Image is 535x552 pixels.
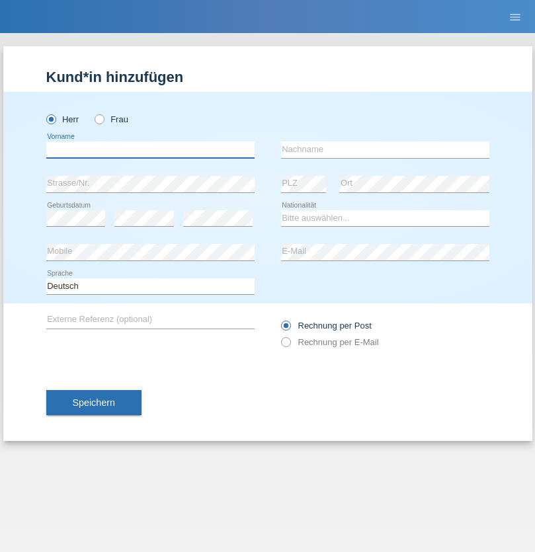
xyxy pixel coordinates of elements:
label: Rechnung per E-Mail [281,337,379,347]
label: Frau [95,114,128,124]
button: Speichern [46,390,142,415]
input: Rechnung per E-Mail [281,337,290,354]
input: Rechnung per Post [281,321,290,337]
input: Frau [95,114,103,123]
input: Herr [46,114,55,123]
a: menu [502,13,528,20]
i: menu [509,11,522,24]
h1: Kund*in hinzufügen [46,69,489,85]
span: Speichern [73,397,115,408]
label: Rechnung per Post [281,321,372,331]
label: Herr [46,114,79,124]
